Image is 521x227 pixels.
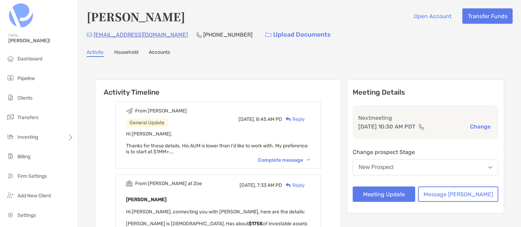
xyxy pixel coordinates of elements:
span: Investing [17,134,38,140]
p: Change prospect Stage [353,148,498,156]
a: Accounts [149,49,170,57]
a: Household [114,49,138,57]
img: Event icon [126,180,133,187]
div: From [PERSON_NAME] at Zoe [135,181,202,186]
img: Open dropdown arrow [488,166,492,169]
img: Phone Icon [196,32,202,38]
b: [PERSON_NAME] [126,197,167,203]
img: Email Icon [87,33,92,37]
img: pipeline icon [6,74,15,82]
img: Event icon [126,108,133,114]
img: settings icon [6,211,15,219]
a: Activity [87,49,104,57]
img: Zoe Logo [8,3,34,28]
button: Open Account [408,8,457,24]
button: Transfer Funds [462,8,513,24]
img: communication type [418,124,425,130]
span: [DATE], [239,116,255,122]
img: button icon [265,32,271,37]
p: Meeting Details [353,88,498,97]
div: New Prospect [359,164,394,170]
p: [EMAIL_ADDRESS][DOMAIN_NAME] [94,30,188,39]
div: Reply [282,182,305,189]
strong: $175K [249,221,263,227]
span: Settings [17,212,36,218]
div: General Update [126,118,168,127]
h6: Activity Timeline [95,80,341,96]
img: Reply icon [286,117,291,122]
span: 7:33 AM PD [257,182,282,188]
span: Transfers [17,115,38,120]
img: clients icon [6,93,15,102]
p: [DATE] 10:30 AM PDT [358,122,416,131]
span: Pipeline [17,75,35,81]
span: Billing [17,154,30,160]
div: From [PERSON_NAME] [135,108,187,114]
span: [DATE], [240,182,256,188]
img: firm-settings icon [6,171,15,180]
p: [PHONE_NUMBER] [203,30,252,39]
span: Clients [17,95,32,101]
p: Next meeting [358,113,493,122]
button: Message [PERSON_NAME] [418,186,498,202]
img: add_new_client icon [6,191,15,199]
span: 8:45 AM PD [256,116,282,122]
button: New Prospect [353,159,498,175]
span: Dashboard [17,56,42,62]
span: Firm Settings [17,173,47,179]
img: Chevron icon [307,159,310,161]
img: dashboard icon [6,54,15,63]
img: investing icon [6,132,15,141]
img: Reply icon [286,183,291,188]
a: Upload Documents [261,27,335,42]
img: billing icon [6,152,15,160]
h4: [PERSON_NAME] [87,8,185,24]
img: transfers icon [6,113,15,121]
span: [PERSON_NAME]! [8,38,74,44]
span: Hi [PERSON_NAME], Thanks for these details. His AUM is lower than I'd like to work with. My prefe... [126,131,308,155]
div: Reply [282,116,305,123]
span: Add New Client [17,193,51,199]
div: Complete message [258,157,310,163]
button: Change [468,123,493,130]
button: Meeting Update [353,186,415,202]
